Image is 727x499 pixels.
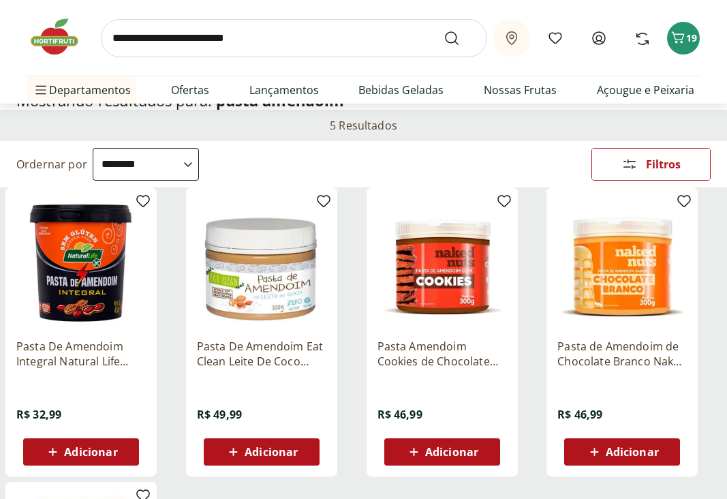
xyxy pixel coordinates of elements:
[33,74,131,106] span: Departamentos
[249,82,319,98] a: Lançamentos
[197,198,326,328] img: Pasta De Amendoim Eat Clean Leite De Coco Embalagem 300G
[564,438,680,466] button: Adicionar
[16,407,61,422] span: R$ 32,99
[64,447,117,457] span: Adicionar
[686,31,697,44] span: 19
[330,118,397,133] h2: 5 Resultados
[197,339,326,369] a: Pasta De Amendoim Eat Clean Leite De Coco Embalagem 300G
[197,407,242,422] span: R$ 49,99
[204,438,320,466] button: Adicionar
[384,438,500,466] button: Adicionar
[484,82,557,98] a: Nossas Frutas
[591,148,711,181] button: Filtros
[557,198,687,328] img: Pasta de Amendoim de Chocolate Branco Naked Nuts 300g
[33,74,49,106] button: Menu
[557,407,602,422] span: R$ 46,99
[23,438,139,466] button: Adicionar
[101,19,487,57] input: search
[621,156,638,172] svg: Abrir Filtros
[377,198,507,328] img: Pasta Amendoim Cookies de Chocolate Naked Nuts 300g
[377,407,422,422] span: R$ 46,99
[377,339,507,369] a: Pasta Amendoim Cookies de Chocolate Naked Nuts 300g
[557,339,687,369] a: Pasta de Amendoim de Chocolate Branco Naked Nuts 300g
[667,22,700,55] button: Carrinho
[16,198,146,328] img: Pasta De Amendoim Integral Natural Life Pote 450G
[27,16,95,57] img: Hortifruti
[425,447,478,457] span: Adicionar
[245,447,298,457] span: Adicionar
[16,157,87,172] label: Ordernar por
[606,447,659,457] span: Adicionar
[597,82,694,98] a: Açougue e Peixaria
[646,159,681,170] span: Filtros
[444,30,476,46] button: Submit Search
[171,82,209,98] a: Ofertas
[16,339,146,369] a: Pasta De Amendoim Integral Natural Life Pote 450G
[358,82,444,98] a: Bebidas Geladas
